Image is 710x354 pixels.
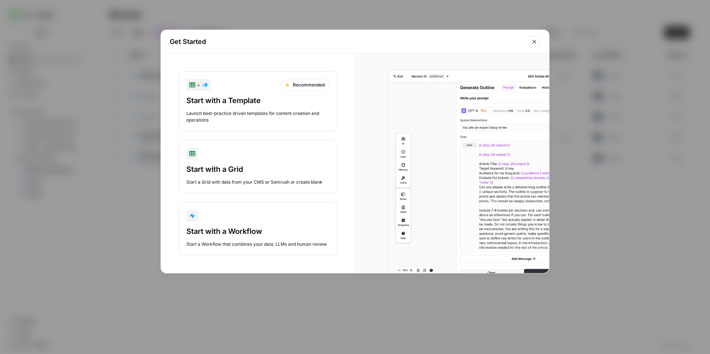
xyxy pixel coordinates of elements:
[170,37,524,47] h2: Get Started
[186,164,329,174] div: Start with a Grid
[528,36,540,48] button: Close modal
[189,81,208,89] div: +
[186,110,329,123] div: Launch best-practice driven templates for content creation and operations
[179,140,337,193] button: Start with a GridStart a Grid with data from your CMS or Semrush or create blank
[186,226,329,236] div: Start with a Workflow
[179,202,337,255] button: Start with a WorkflowStart a Workflow that combines your data, LLMs and human review
[186,95,329,106] div: Start with a Template
[179,71,337,131] button: +RecommendedStart with a TemplateLaunch best-practice driven templates for content creation and o...
[186,179,329,185] div: Start a Grid with data from your CMS or Semrush or create blank
[186,241,329,248] div: Start a Workflow that combines your data, LLMs and human review
[280,79,329,91] div: Recommended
